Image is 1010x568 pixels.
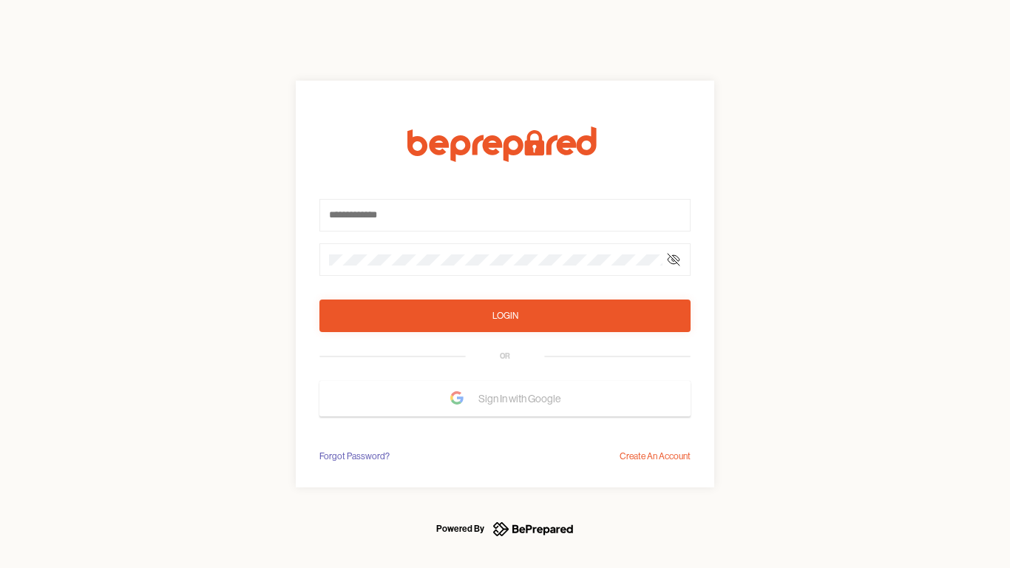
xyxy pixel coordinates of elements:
div: Login [492,308,518,323]
div: OR [500,351,510,362]
div: Forgot Password? [319,449,390,464]
div: Powered By [436,520,484,538]
button: Login [319,300,691,332]
div: Create An Account [620,449,691,464]
button: Sign In with Google [319,381,691,416]
span: Sign In with Google [478,385,568,412]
